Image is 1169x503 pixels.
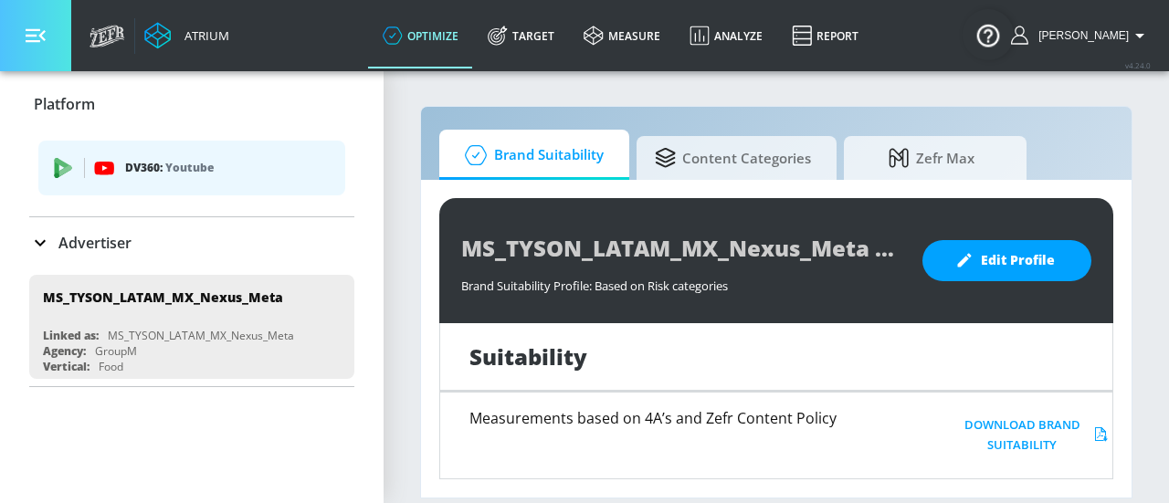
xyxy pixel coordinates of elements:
[469,341,587,372] h1: Suitability
[1125,60,1151,70] span: v 4.24.0
[108,328,294,343] div: MS_TYSON_LATAM_MX_Nexus_Meta
[473,3,569,68] a: Target
[922,240,1091,281] button: Edit Profile
[461,268,904,294] div: Brand Suitability Profile: Based on Risk categories
[569,3,675,68] a: measure
[29,275,354,379] div: MS_TYSON_LATAM_MX_Nexus_MetaLinked as:MS_TYSON_LATAM_MX_Nexus_MetaAgency:GroupMVertical:Food
[58,233,132,253] p: Advertiser
[458,133,604,177] span: Brand Suitability
[469,411,898,425] h6: Measurements based on 4A’s and Zefr Content Policy
[177,27,229,44] div: Atrium
[38,141,345,195] div: DV360: Youtube
[959,249,1055,272] span: Edit Profile
[777,3,873,68] a: Report
[862,136,1001,180] span: Zefr Max
[34,94,95,114] p: Platform
[38,133,345,207] ul: list of platforms
[29,129,354,216] div: Platform
[125,158,331,178] p: DV360:
[43,343,86,359] div: Agency:
[43,359,90,374] div: Vertical:
[368,3,473,68] a: optimize
[675,3,777,68] a: Analyze
[29,217,354,268] div: Advertiser
[952,411,1112,460] button: Download Brand Suitability
[144,22,229,49] a: Atrium
[963,9,1014,60] button: Open Resource Center
[1011,25,1151,47] button: [PERSON_NAME]
[655,136,811,180] span: Content Categories
[43,328,99,343] div: Linked as:
[29,79,354,130] div: Platform
[95,343,137,359] div: GroupM
[43,288,283,306] div: MS_TYSON_LATAM_MX_Nexus_Meta
[1031,29,1129,42] span: login as: ana.cruz@groupm.com
[165,158,214,177] p: Youtube
[99,359,123,374] div: Food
